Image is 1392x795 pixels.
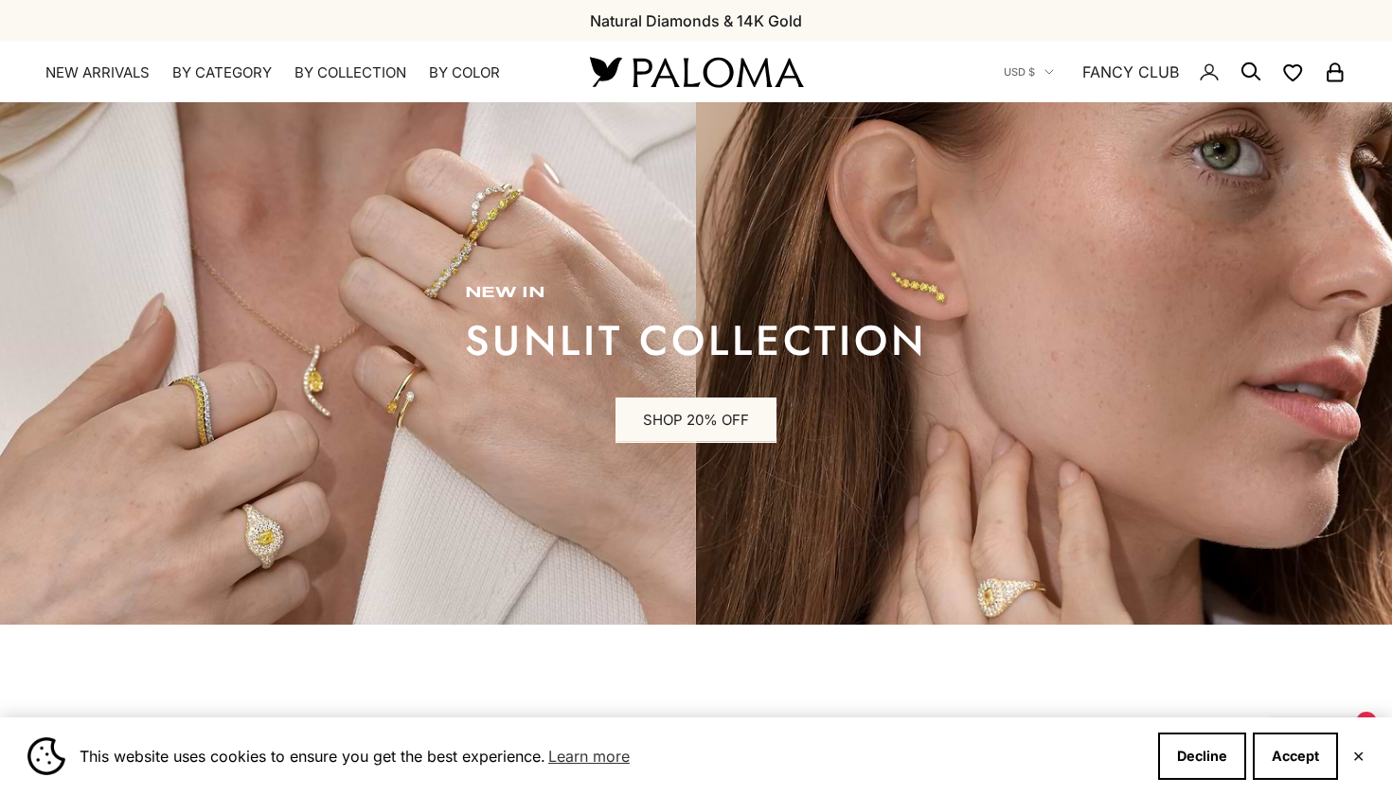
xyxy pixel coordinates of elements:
img: Cookie banner [27,737,65,775]
button: Decline [1158,733,1246,780]
a: SHOP 20% OFF [616,397,776,443]
span: USD $ [1004,63,1035,80]
button: USD $ [1004,63,1054,80]
span: This website uses cookies to ensure you get the best experience. [80,742,1143,770]
summary: By Category [172,63,272,82]
a: NEW ARRIVALS [45,63,150,82]
button: Close [1352,751,1365,762]
p: Natural Diamonds & 14K Gold [590,9,802,33]
nav: Secondary navigation [1004,42,1347,102]
p: sunlit collection [465,322,927,360]
summary: By Collection [294,63,406,82]
summary: By Color [429,63,500,82]
button: Accept [1253,733,1338,780]
a: Learn more [545,742,633,770]
p: new in [465,284,927,303]
nav: Primary navigation [45,63,544,82]
a: FANCY CLUB [1082,60,1179,84]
